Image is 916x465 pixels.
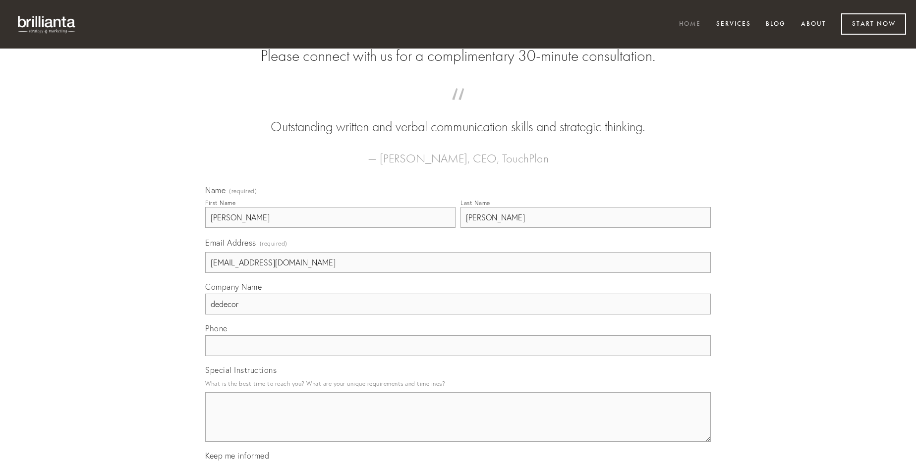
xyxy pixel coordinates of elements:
[673,16,707,33] a: Home
[205,365,277,375] span: Special Instructions
[260,237,287,250] span: (required)
[205,282,262,292] span: Company Name
[841,13,906,35] a: Start Now
[759,16,792,33] a: Blog
[795,16,833,33] a: About
[205,185,226,195] span: Name
[205,199,235,207] div: First Name
[221,98,695,137] blockquote: Outstanding written and verbal communication skills and strategic thinking.
[710,16,757,33] a: Services
[10,10,84,39] img: brillianta - research, strategy, marketing
[205,377,711,390] p: What is the best time to reach you? What are your unique requirements and timelines?
[221,137,695,168] figcaption: — [PERSON_NAME], CEO, TouchPlan
[221,98,695,117] span: “
[460,199,490,207] div: Last Name
[205,451,269,461] span: Keep me informed
[205,238,256,248] span: Email Address
[229,188,257,194] span: (required)
[205,323,228,333] span: Phone
[205,47,711,65] h2: Please connect with us for a complimentary 30-minute consultation.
